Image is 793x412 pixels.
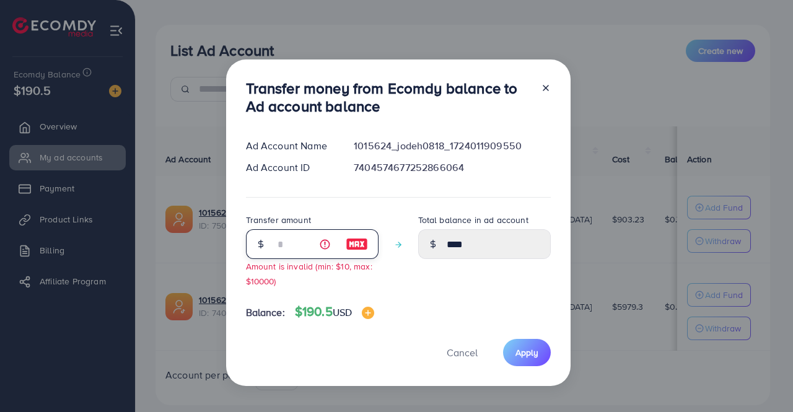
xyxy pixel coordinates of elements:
span: Apply [515,346,538,359]
label: Total balance in ad account [418,214,528,226]
div: Ad Account ID [236,160,344,175]
button: Apply [503,339,551,366]
span: Balance: [246,305,285,320]
h4: $190.5 [295,304,374,320]
iframe: Chat [740,356,784,403]
span: USD [333,305,352,319]
div: 7404574677252866064 [344,160,560,175]
div: 1015624_jodeh0818_1724011909550 [344,139,560,153]
label: Transfer amount [246,214,311,226]
button: Cancel [431,339,493,366]
div: Ad Account Name [236,139,344,153]
small: Amount is invalid (min: $10, max: $10000) [246,260,372,286]
img: image [346,237,368,252]
img: image [362,307,374,319]
h3: Transfer money from Ecomdy balance to Ad account balance [246,79,531,115]
span: Cancel [447,346,478,359]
